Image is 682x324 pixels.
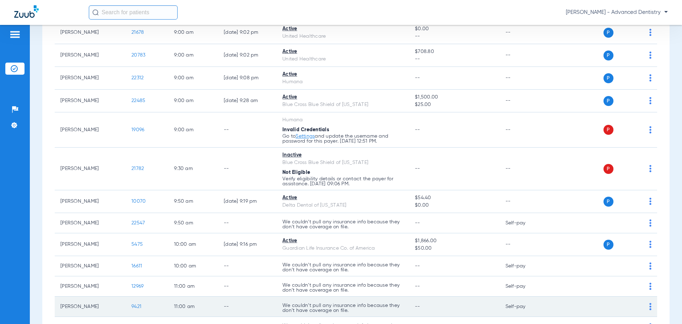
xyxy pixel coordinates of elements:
[603,125,613,135] span: P
[168,90,218,112] td: 9:00 AM
[55,21,126,44] td: [PERSON_NAME]
[415,237,494,245] span: $1,866.00
[89,5,178,20] input: Search for patients
[168,276,218,297] td: 11:00 AM
[282,245,404,252] div: Guardian Life Insurance Co. of America
[415,55,494,63] span: --
[649,52,651,59] img: group-dot-blue.svg
[282,237,404,245] div: Active
[415,245,494,252] span: $50.00
[218,21,277,44] td: [DATE] 9:02 PM
[415,194,494,202] span: $54.40
[131,53,145,58] span: 20783
[500,21,548,44] td: --
[55,297,126,317] td: [PERSON_NAME]
[282,176,404,186] p: Verify eligibility details or contact the payer for assistance. [DATE] 09:06 PM.
[282,134,404,144] p: Go to and update the username and password for this payer. [DATE] 12:51 PM.
[218,90,277,112] td: [DATE] 9:28 AM
[500,44,548,67] td: --
[500,90,548,112] td: --
[649,303,651,310] img: group-dot-blue.svg
[282,262,404,272] p: We couldn’t pull any insurance info because they don’t have coverage on file.
[55,44,126,67] td: [PERSON_NAME]
[218,148,277,190] td: --
[603,28,613,38] span: P
[92,9,99,16] img: Search Icon
[55,233,126,256] td: [PERSON_NAME]
[218,233,277,256] td: [DATE] 9:16 PM
[282,25,404,33] div: Active
[603,197,613,207] span: P
[218,112,277,148] td: --
[415,25,494,33] span: $0.00
[603,164,613,174] span: P
[282,303,404,313] p: We couldn’t pull any insurance info because they don’t have coverage on file.
[131,98,145,103] span: 22485
[649,262,651,270] img: group-dot-blue.svg
[500,190,548,213] td: --
[282,116,404,124] div: Humana
[415,221,420,225] span: --
[168,256,218,276] td: 10:00 AM
[500,233,548,256] td: --
[282,127,329,132] span: Invalid Credentials
[131,127,144,132] span: 19096
[55,256,126,276] td: [PERSON_NAME]
[649,29,651,36] img: group-dot-blue.svg
[55,67,126,90] td: [PERSON_NAME]
[218,276,277,297] td: --
[282,170,310,175] span: Not Eligible
[131,264,142,269] span: 16611
[168,297,218,317] td: 11:00 AM
[168,21,218,44] td: 9:00 AM
[131,221,145,225] span: 22547
[55,90,126,112] td: [PERSON_NAME]
[282,55,404,63] div: United Healthcare
[282,159,404,166] div: Blue Cross Blue Shield of [US_STATE]
[131,304,141,309] span: 9421
[649,241,651,248] img: group-dot-blue.svg
[415,94,494,101] span: $1,500.00
[500,276,548,297] td: Self-pay
[168,148,218,190] td: 9:30 AM
[649,74,651,81] img: group-dot-blue.svg
[282,71,404,78] div: Active
[131,199,146,204] span: 10070
[168,190,218,213] td: 9:50 AM
[168,112,218,148] td: 9:00 AM
[500,148,548,190] td: --
[282,33,404,40] div: United Healthcare
[415,48,494,55] span: $708.80
[282,48,404,55] div: Active
[415,284,420,289] span: --
[415,202,494,209] span: $0.00
[415,166,420,171] span: --
[168,213,218,233] td: 9:50 AM
[14,5,39,18] img: Zuub Logo
[415,264,420,269] span: --
[282,78,404,86] div: Humana
[218,256,277,276] td: --
[500,112,548,148] td: --
[218,297,277,317] td: --
[218,190,277,213] td: [DATE] 9:19 PM
[218,67,277,90] td: [DATE] 9:08 PM
[55,276,126,297] td: [PERSON_NAME]
[603,240,613,250] span: P
[649,198,651,205] img: group-dot-blue.svg
[282,283,404,293] p: We couldn’t pull any insurance info because they don’t have coverage on file.
[131,75,144,80] span: 22312
[415,304,420,309] span: --
[168,67,218,90] td: 9:00 AM
[649,126,651,133] img: group-dot-blue.svg
[500,67,548,90] td: --
[500,297,548,317] td: Self-pay
[131,30,144,35] span: 21678
[649,165,651,172] img: group-dot-blue.svg
[500,256,548,276] td: Self-pay
[649,219,651,227] img: group-dot-blue.svg
[55,190,126,213] td: [PERSON_NAME]
[55,112,126,148] td: [PERSON_NAME]
[282,202,404,209] div: Delta Dental of [US_STATE]
[282,94,404,101] div: Active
